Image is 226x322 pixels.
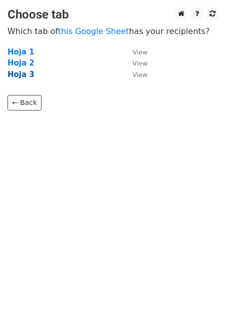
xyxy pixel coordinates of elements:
a: Hoja 3 [7,70,34,79]
a: View [122,47,147,56]
a: View [122,58,147,67]
h3: Choose tab [7,7,218,22]
iframe: Chat Widget [176,274,226,322]
small: View [132,71,147,78]
a: Hoja 2 [7,58,34,67]
a: View [122,70,147,79]
p: Which tab of has your recipients? [7,26,218,36]
a: this Google Sheet [58,26,129,36]
small: View [132,48,147,56]
a: Hoja 1 [7,47,34,56]
a: ← Back [7,95,41,110]
small: View [132,59,147,67]
div: Widget de chat [176,274,226,322]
